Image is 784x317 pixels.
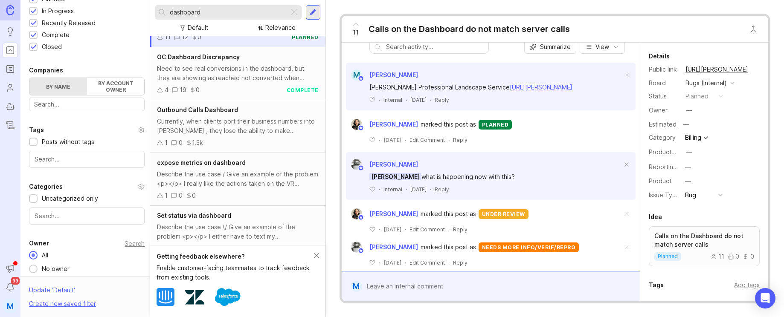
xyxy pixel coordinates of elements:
div: 1 [165,191,168,200]
a: Users [3,80,18,95]
span: [PERSON_NAME] [369,161,418,168]
a: expose metrics on dashboardDescribe the use case / Give an example of the problem <p></p> I reall... [150,153,325,206]
a: Autopilot [3,99,18,114]
span: [PERSON_NAME] [369,71,418,78]
div: · [405,136,406,144]
div: 0 [192,244,196,253]
div: — [686,106,692,115]
div: · [448,259,450,266]
div: Create new saved filter [29,299,96,308]
div: · [379,96,380,104]
div: Posts without tags [42,137,94,147]
div: 0 [192,191,196,200]
span: marked this post as [421,120,476,129]
div: planned [292,34,319,41]
label: Reporting Team [649,163,694,170]
div: Add tags [734,280,760,290]
div: 0 [179,138,183,147]
img: member badge [357,214,364,221]
div: planned [685,92,709,101]
span: Set status via dashboard [157,212,231,219]
label: By name [29,78,87,95]
span: View [595,43,609,51]
div: Board [649,78,679,88]
p: Calls on the Dashboard do not match server calls [654,232,754,249]
span: [PERSON_NAME] [369,209,418,219]
input: Search... [170,8,286,17]
div: In Progress [42,6,74,16]
div: Open Intercom Messenger [755,288,775,308]
div: Enable customer-facing teammates to track feedback from existing tools. [157,263,314,282]
button: ProductboardID [684,147,695,158]
a: Justin Maxwell[PERSON_NAME] [346,159,418,170]
img: member badge [357,125,364,131]
div: Bugs (Internal) [685,78,727,88]
span: [PERSON_NAME] [369,173,421,180]
span: marked this post as [421,242,476,252]
div: 11 [711,254,724,259]
time: [DATE] [383,137,401,143]
a: [URL][PERSON_NAME] [510,84,572,91]
div: Complete [42,30,70,40]
div: · [448,136,450,144]
div: Tags [649,280,664,290]
img: Intercom logo [157,288,174,306]
img: Ysabelle Eugenio [351,119,362,130]
div: Search [125,241,145,246]
button: M [3,298,18,314]
time: [DATE] [383,259,401,266]
img: Justin Maxwell [351,159,362,170]
div: Reply [453,136,467,144]
div: Need to see real conversions in the dashboard, but they are showing as reached not converted when... [157,64,319,83]
a: [URL][PERSON_NAME] [683,64,751,75]
div: — [681,119,692,130]
div: · [448,226,450,233]
div: Reply [453,259,467,266]
div: [PERSON_NAME] Professional Landscape Service [369,83,622,92]
img: Zendesk logo [185,288,204,307]
span: 11 [353,28,359,37]
div: needs more info/verif/repro [479,242,579,252]
img: Salesforce logo [215,284,241,310]
span: [PERSON_NAME] [369,242,418,252]
div: Owner [29,238,49,248]
div: 1 [165,244,168,253]
div: 1.3k [192,138,203,147]
div: 0 [179,191,183,200]
a: Roadmaps [3,61,18,77]
div: Edit Comment [409,226,445,233]
img: member badge [357,165,364,171]
span: marked this post as [421,209,476,219]
a: Justin Maxwell[PERSON_NAME] [346,242,421,253]
a: M[PERSON_NAME] [346,69,418,81]
div: 0 [196,85,200,95]
div: Billing [685,135,701,141]
div: Describe the use case / Give an example of the problem <p></p> I really like the actions taken on... [157,170,319,188]
div: All [38,251,52,260]
button: Close button [745,20,762,37]
div: · [379,259,380,266]
div: · [406,96,407,104]
a: Set status via dashboardDescribe the use case \/ Give an example of the problem <p></p> I either ... [150,206,325,259]
div: · [405,226,406,233]
div: Relevance [265,23,296,32]
div: 0 [743,254,754,259]
img: Justin Maxwell [351,242,362,253]
div: — [686,147,692,157]
div: · [379,186,380,193]
div: Companies [29,65,63,75]
time: [DATE] [410,97,427,103]
div: Describe the use case \/ Give an example of the problem <p></p> I either have to text my [PERSON_... [157,222,319,241]
div: Update ' Default ' [29,285,75,299]
p: planned [658,253,678,260]
div: Details [649,51,670,61]
div: Getting feedback elsewhere? [157,252,314,261]
div: 0 [728,254,739,259]
div: 11 [165,32,171,42]
div: Bug [685,190,696,200]
div: Reply [435,186,449,193]
div: Public link [649,65,679,74]
div: M [351,281,362,292]
div: 1 [165,138,168,147]
div: what is happening now with this? [369,172,622,182]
